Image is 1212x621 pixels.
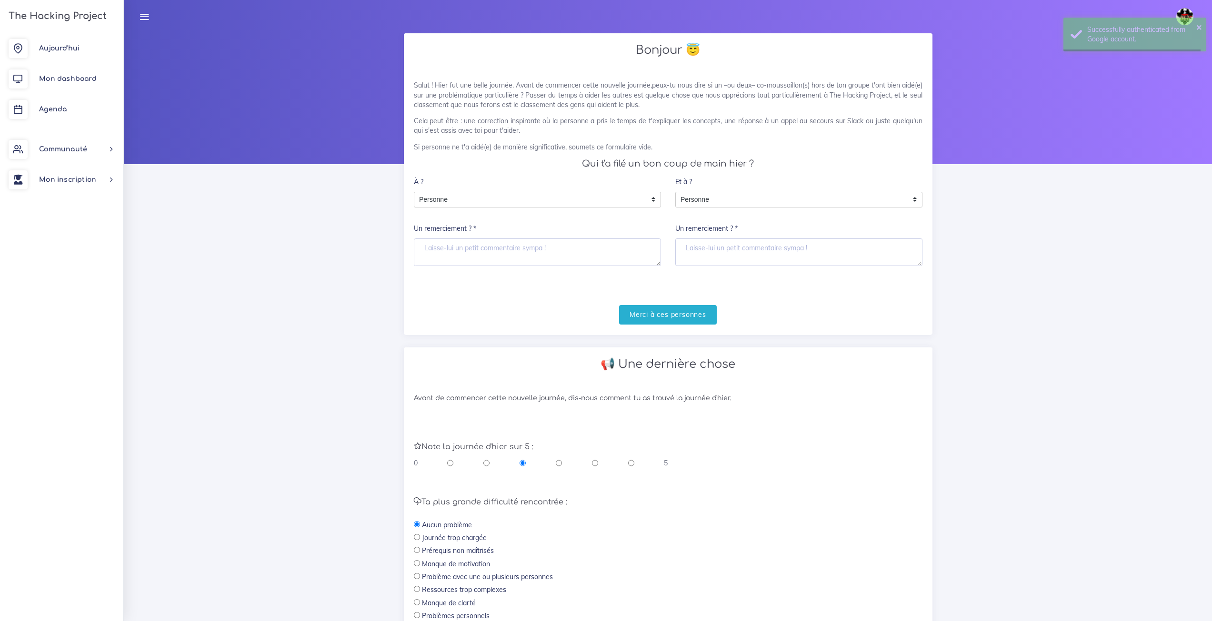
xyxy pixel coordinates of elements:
[676,192,908,207] span: Personne
[39,45,80,52] span: Aujourd'hui
[1087,25,1199,44] div: Successfully authenticated from Google account.
[414,458,668,468] div: 0 5
[39,106,67,113] span: Agenda
[414,80,922,109] p: Salut ! Hier fut une belle journée. Avant de commencer cette nouvelle journée,peux-tu nous dire s...
[414,142,922,152] p: Si personne ne t'a aidé(e) de manière significative, soumets ce formulaire vide.
[422,598,476,608] label: Manque de clarté
[675,219,738,239] label: Un remerciement ? *
[422,546,494,555] label: Prérequis non maîtrisés
[1196,22,1202,31] button: ×
[39,176,96,183] span: Mon inscription
[414,116,922,136] p: Cela peut être : une correction inspirante où la personne a pris le temps de t'expliquer les conc...
[414,172,423,192] label: À ?
[414,443,922,452] h5: Note la journée d'hier sur 5 :
[414,498,922,507] h5: Ta plus grande difficulté rencontrée :
[414,158,922,169] h4: Qui t'a filé un bon coup de main hier ?
[422,611,490,621] label: Problèmes personnels
[414,43,922,57] h2: Bonjour 😇
[422,520,472,530] label: Aucun problème
[675,172,692,192] label: Et à ?
[422,559,490,569] label: Manque de motivation
[6,11,107,21] h3: The Hacking Project
[422,585,506,594] label: Ressources trop complexes
[39,146,87,153] span: Communauté
[422,533,487,542] label: Journée trop chargée
[39,75,97,82] span: Mon dashboard
[414,192,646,207] span: Personne
[414,394,922,403] h6: Avant de commencer cette nouvelle journée, dis-nous comment tu as trouvé la journée d'hier.
[414,219,476,239] label: Un remerciement ? *
[414,357,922,371] h2: 📢 Une dernière chose
[619,305,717,325] input: Merci à ces personnes
[422,572,553,582] label: Problème avec une ou plusieurs personnes
[1176,8,1193,25] img: avatar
